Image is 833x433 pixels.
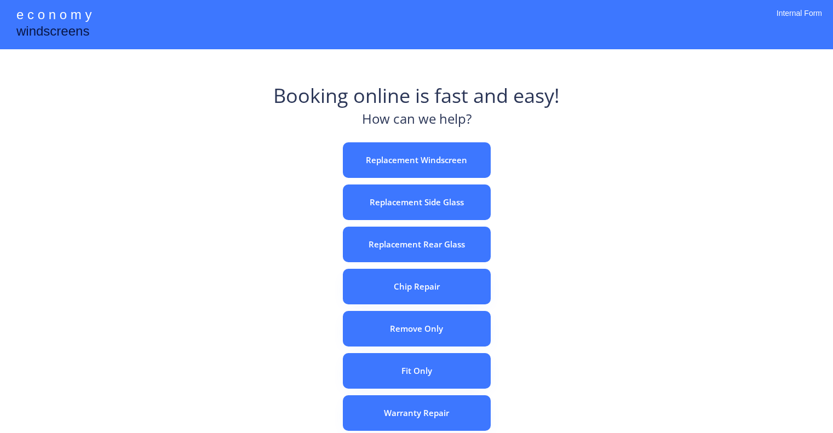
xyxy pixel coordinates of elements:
button: Remove Only [343,311,491,347]
button: Fit Only [343,353,491,389]
div: Booking online is fast and easy! [273,82,560,109]
div: e c o n o m y [16,5,91,26]
button: Replacement Rear Glass [343,227,491,262]
div: Internal Form [777,8,822,33]
button: Replacement Windscreen [343,142,491,178]
div: How can we help? [362,109,472,134]
button: Replacement Side Glass [343,184,491,220]
button: Warranty Repair [343,395,491,431]
div: windscreens [16,22,89,43]
button: Chip Repair [343,269,491,304]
